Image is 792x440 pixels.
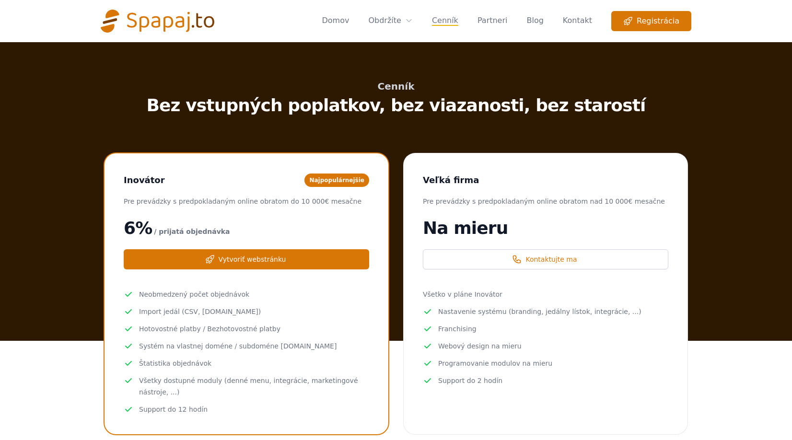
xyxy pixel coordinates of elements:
a: Obdržíte [368,15,412,26]
li: Hotovostné platby / Bezhotovostné platby [124,323,369,335]
h3: Inovátor [124,173,165,188]
a: Partneri [478,11,508,31]
li: Programovanie modulov na mieru [423,358,668,369]
li: Všetky dostupné moduly (denné menu, integrácie, marketingové nástroje, ...) [124,375,369,398]
span: Na mieru [423,219,508,238]
a: Domov [322,11,349,31]
li: Import jedál (CSV, [DOMAIN_NAME]) [124,306,369,317]
p: Najpopulárnejšie [304,174,369,187]
li: Štatistika objednávok [124,358,369,369]
button: Kontaktujte ma [423,249,668,269]
span: 6% [124,219,152,238]
p: Pre prevádzky s predpokladaným online obratom do 10 000€ mesačne [124,196,369,207]
span: Registrácia [623,15,679,27]
p: Bez vstupných poplatkov, bez viazanosti, bez starostí [15,96,777,115]
a: Vytvoriť webstránku [124,249,369,269]
li: Franchising [423,323,668,335]
nav: Global [101,12,691,31]
p: Pre prevádzky s predpokladaným online obratom nad 10 000€ mesačne [423,196,668,207]
li: Nastavenie systému (branding, jedálny lístok, integrácie, ...) [423,306,668,317]
h3: Veľká firma [423,173,479,188]
a: Kontakt [563,11,592,31]
li: Všetko v pláne Inovátor [423,289,668,300]
a: Registrácia [611,11,691,31]
li: Systém na vlastnej doméne / subdoméne [DOMAIN_NAME] [124,340,369,352]
li: Neobmedzený počet objednávok [124,289,369,300]
li: Support do 12 hodín [124,404,369,415]
a: Cenník [432,11,458,31]
li: Support do 2 hodín [423,375,668,386]
h1: Cenník [15,81,777,92]
a: Blog [526,11,543,31]
li: Webový design na mieru [423,340,668,352]
span: / prijatá objednávka [154,226,230,237]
